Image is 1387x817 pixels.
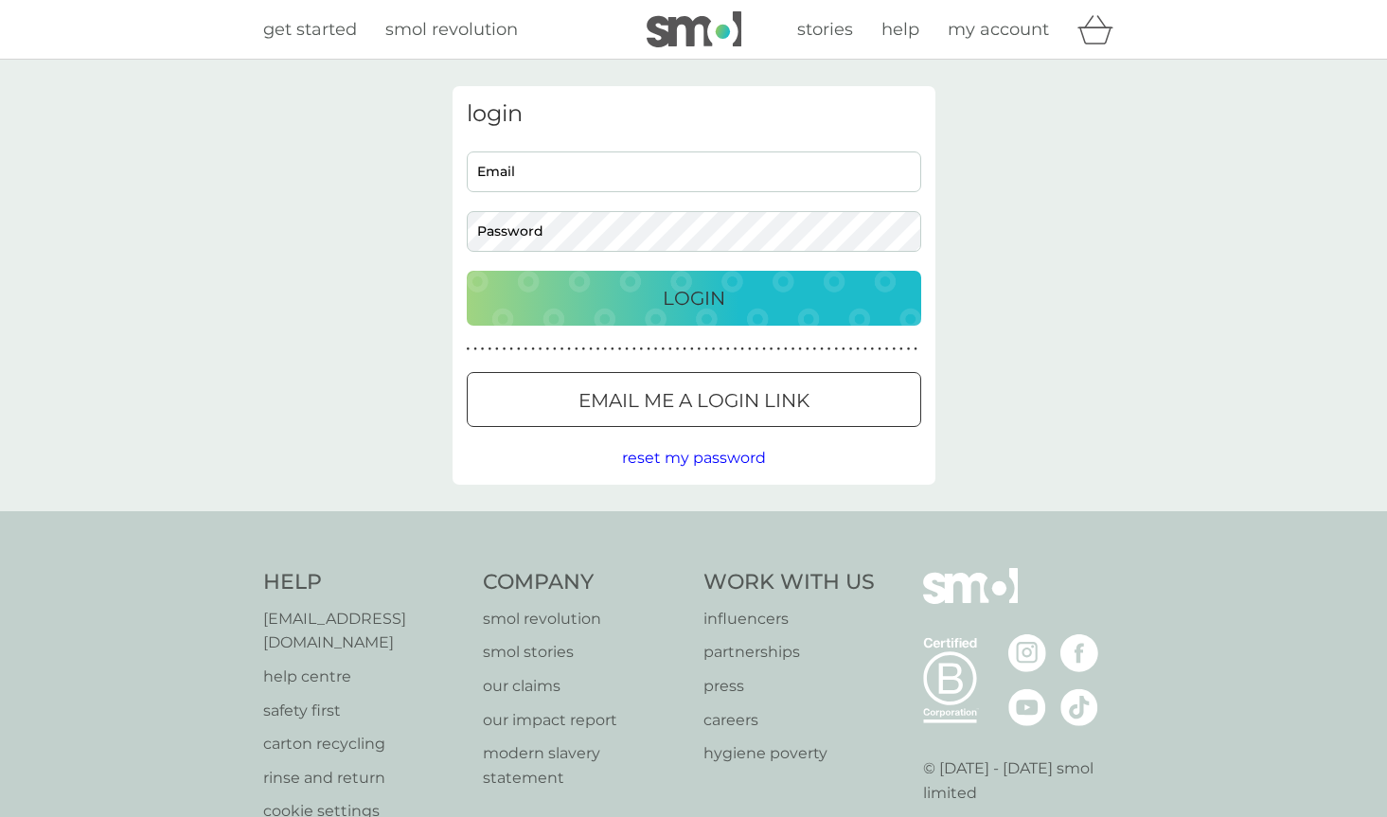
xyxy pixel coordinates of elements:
[661,345,665,354] p: ●
[827,345,831,354] p: ●
[622,449,766,467] span: reset my password
[618,345,622,354] p: ●
[481,345,485,354] p: ●
[539,345,542,354] p: ●
[263,665,465,689] a: help centre
[483,674,685,699] a: our claims
[517,345,521,354] p: ●
[263,732,465,756] a: carton recycling
[632,345,636,354] p: ●
[603,345,607,354] p: ●
[589,345,593,354] p: ●
[647,345,650,354] p: ●
[948,16,1049,44] a: my account
[467,372,921,427] button: Email me a login link
[703,640,875,665] a: partnerships
[525,345,528,354] p: ●
[668,345,672,354] p: ●
[1060,634,1098,672] img: visit the smol Facebook page
[914,345,917,354] p: ●
[820,345,824,354] p: ●
[483,568,685,597] h4: Company
[756,345,759,354] p: ●
[560,345,564,354] p: ●
[856,345,860,354] p: ●
[509,345,513,354] p: ●
[834,345,838,354] p: ●
[531,345,535,354] p: ●
[263,607,465,655] a: [EMAIL_ADDRESS][DOMAIN_NAME]
[703,708,875,733] a: careers
[676,345,680,354] p: ●
[712,345,716,354] p: ●
[263,766,465,790] a: rinse and return
[596,345,600,354] p: ●
[798,345,802,354] p: ●
[263,19,357,40] span: get started
[797,19,853,40] span: stories
[473,345,477,354] p: ●
[776,345,780,354] p: ●
[881,19,919,40] span: help
[647,11,741,47] img: smol
[762,345,766,354] p: ●
[806,345,809,354] p: ●
[483,708,685,733] a: our impact report
[703,741,875,766] a: hygiene poverty
[578,385,809,416] p: Email me a login link
[495,345,499,354] p: ●
[611,345,614,354] p: ●
[467,345,471,354] p: ●
[813,345,817,354] p: ●
[881,16,919,44] a: help
[948,19,1049,40] span: my account
[553,345,557,354] p: ●
[690,345,694,354] p: ●
[698,345,702,354] p: ●
[892,345,896,354] p: ●
[545,345,549,354] p: ●
[575,345,578,354] p: ●
[704,345,708,354] p: ●
[385,19,518,40] span: smol revolution
[878,345,881,354] p: ●
[719,345,722,354] p: ●
[1060,688,1098,726] img: visit the smol Tiktok page
[784,345,788,354] p: ●
[703,674,875,699] a: press
[871,345,875,354] p: ●
[654,345,658,354] p: ●
[703,568,875,597] h4: Work With Us
[625,345,629,354] p: ●
[726,345,730,354] p: ●
[263,699,465,723] a: safety first
[703,607,875,631] a: influencers
[885,345,889,354] p: ●
[1008,634,1046,672] img: visit the smol Instagram page
[863,345,867,354] p: ●
[923,568,1018,632] img: smol
[483,640,685,665] a: smol stories
[467,100,921,128] h3: login
[385,16,518,44] a: smol revolution
[797,16,853,44] a: stories
[483,741,685,790] a: modern slavery statement
[1008,688,1046,726] img: visit the smol Youtube page
[503,345,507,354] p: ●
[923,756,1125,805] p: © [DATE] - [DATE] smol limited
[483,607,685,631] a: smol revolution
[467,271,921,326] button: Login
[1077,10,1125,48] div: basket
